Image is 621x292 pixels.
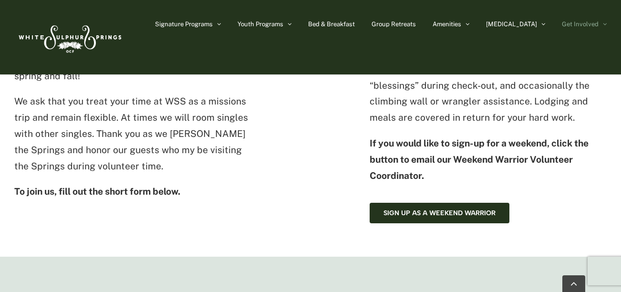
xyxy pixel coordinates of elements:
[370,62,607,126] p: Help with the weekend meal prep and clean up, room “blessings” during check-out, and occasionally...
[14,94,251,174] p: We ask that you treat your time at WSS as a missions trip and remain flexible. At times we will r...
[238,21,283,27] span: Youth Programs
[370,203,509,223] a: Sign up as a Weekend Warrior
[383,209,496,217] span: Sign up as a Weekend Warrior
[14,15,124,60] img: White Sulphur Springs Logo
[372,21,416,27] span: Group Retreats
[308,21,355,27] span: Bed & Breakfast
[486,21,537,27] span: [MEDICAL_DATA]
[370,138,589,181] strong: If you would like to sign-up for a weekend, click the button to email our Weekend Warrior Volunte...
[433,21,461,27] span: Amenities
[14,186,180,197] strong: To join us, fill out the short form below.
[562,21,599,27] span: Get Involved
[155,21,213,27] span: Signature Programs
